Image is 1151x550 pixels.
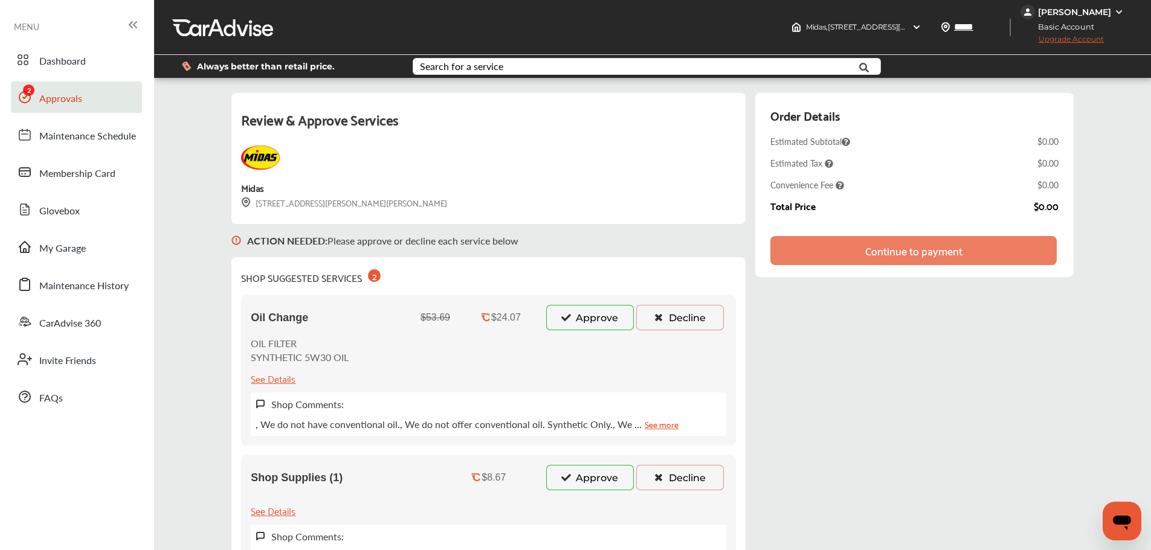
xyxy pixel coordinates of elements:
div: Search for a service [420,62,503,71]
span: Maintenance Schedule [39,129,136,144]
a: Maintenance Schedule [11,119,142,150]
div: $0.00 [1034,200,1059,211]
button: Decline [636,305,724,330]
img: svg+xml;base64,PHN2ZyB3aWR0aD0iMTYiIGhlaWdodD0iMTciIHZpZXdCb3g9IjAgMCAxNiAxNyIgZmlsbD0ibm9uZSIgeG... [256,531,265,542]
p: Please approve or decline each service below [247,234,518,248]
a: Dashboard [11,44,142,75]
img: WGsFRI8htEPBVLJbROoPRyZpYNWhNONpIPPETTm6eUC0GeLEiAAAAAElFTkSuQmCC [1114,7,1124,17]
span: Oil Change [251,312,308,324]
span: FAQs [39,391,63,406]
a: My Garage [11,231,142,263]
span: Basic Account [1022,21,1103,33]
div: $0.00 [1037,179,1059,191]
span: Estimated Tax [770,157,833,169]
span: Invite Friends [39,353,96,369]
div: See Details [251,502,295,519]
span: MENU [14,22,39,31]
button: Approve [546,465,634,490]
img: dollor_label_vector.a70140d1.svg [182,61,191,71]
span: Always better than retail price. [197,62,335,71]
div: $24.07 [491,312,521,323]
img: location_vector.a44bc228.svg [941,22,950,32]
a: Invite Friends [11,344,142,375]
img: svg+xml;base64,PHN2ZyB3aWR0aD0iMTYiIGhlaWdodD0iMTciIHZpZXdCb3g9IjAgMCAxNiAxNyIgZmlsbD0ibm9uZSIgeG... [256,399,265,409]
span: Convenience Fee [770,179,844,191]
button: Decline [636,465,724,490]
span: CarAdvise 360 [39,316,101,331]
a: Membership Card [11,156,142,188]
p: SYNTHETIC 5W30 OIL [251,350,349,364]
a: Maintenance History [11,269,142,300]
img: Midas+Logo_RGB.png [241,145,279,170]
div: [PERSON_NAME] [1038,7,1111,18]
img: header-down-arrow.9dd2ce7d.svg [912,22,921,32]
div: Order Details [770,105,840,126]
div: [STREET_ADDRESS][PERSON_NAME][PERSON_NAME] [241,196,447,209]
a: CarAdvise 360 [11,306,142,337]
span: Glovebox [39,203,80,219]
div: $0.00 [1037,157,1059,169]
div: Midas [241,179,264,196]
a: Glovebox [11,194,142,225]
img: svg+xml;base64,PHN2ZyB3aWR0aD0iMTYiIGhlaWdodD0iMTciIHZpZXdCb3g9IjAgMCAxNiAxNyIgZmlsbD0ibm9uZSIgeG... [231,224,241,257]
span: Approvals [39,91,82,107]
label: Shop Comments: [271,529,344,543]
img: header-divider.bc55588e.svg [1010,18,1011,36]
span: Maintenance History [39,278,129,294]
span: Dashboard [39,54,86,69]
div: Review & Approve Services [241,107,736,145]
b: ACTION NEEDED : [247,234,327,248]
img: header-home-logo.8d720a4f.svg [792,22,801,32]
div: $53.69 [421,312,450,323]
span: Midas , [STREET_ADDRESS][PERSON_NAME] [PERSON_NAME] , FL 33907 [806,22,1054,31]
a: Approvals [11,82,142,113]
span: My Garage [39,241,86,257]
span: Shop Supplies (1) [251,472,343,484]
p: OIL FILTER [251,336,349,350]
span: Estimated Subtotal [770,135,850,147]
img: svg+xml;base64,PHN2ZyB3aWR0aD0iMTYiIGhlaWdodD0iMTciIHZpZXdCb3g9IjAgMCAxNiAxNyIgZmlsbD0ibm9uZSIgeG... [241,197,251,208]
div: See Details [251,370,295,386]
span: Membership Card [39,166,115,182]
div: Continue to payment [865,245,962,257]
div: $8.67 [482,472,506,483]
div: 2 [368,269,381,282]
iframe: Button to launch messaging window [1103,502,1141,540]
label: Shop Comments: [271,397,344,411]
span: Upgrade Account [1020,34,1104,50]
div: $0.00 [1037,135,1059,147]
p: , We do not have conventional oil., We do not offer conventional oil. Synthetic Only., We … [256,417,679,431]
a: See more [645,417,679,431]
img: jVpblrzwTbfkPYzPPzSLxeg0AAAAASUVORK5CYII= [1020,5,1035,19]
div: Total Price [770,200,816,211]
div: SHOP SUGGESTED SERVICES [241,267,381,286]
button: Approve [546,305,634,330]
a: FAQs [11,381,142,412]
